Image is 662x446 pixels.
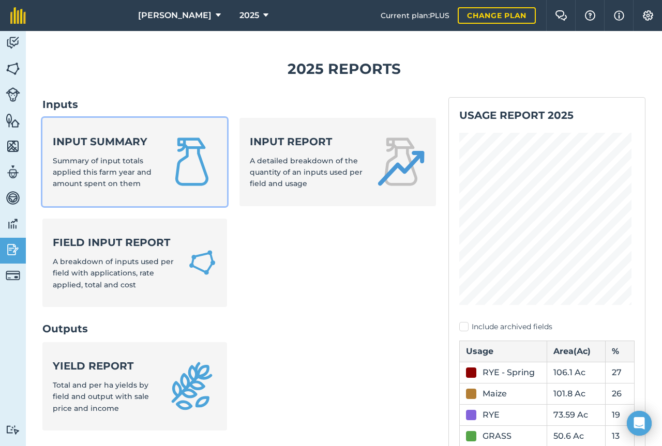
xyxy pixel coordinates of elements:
[547,404,606,425] td: 73.59 Ac
[42,321,436,336] h2: Outputs
[42,97,436,112] h2: Inputs
[188,247,217,278] img: Field Input Report
[376,137,426,187] img: Input report
[10,7,26,24] img: fieldmargin Logo
[605,383,634,404] td: 26
[483,430,511,442] div: GRASS
[483,409,500,421] div: RYE
[42,118,227,206] a: Input summarySummary of input totals applied this farm year and amount spent on them
[53,359,155,373] strong: Yield report
[458,7,536,24] a: Change plan
[605,362,634,383] td: 27
[53,380,149,413] span: Total and per ha yields by field and output with sale price and income
[605,341,634,362] th: %
[53,156,152,189] span: Summary of input totals applied this farm year and amount spent on them
[42,219,227,307] a: Field Input ReportA breakdown of inputs used per field with applications, rate applied, total and...
[547,383,606,404] td: 101.8 Ac
[239,9,259,22] span: 2025
[42,57,645,81] h1: 2025 Reports
[642,10,654,21] img: A cog icon
[167,361,217,411] img: Yield report
[53,257,174,289] span: A breakdown of inputs used per field with applications, rate applied, total and cost
[167,137,217,187] img: Input summary
[6,425,20,435] img: svg+xml;base64,PD94bWwgdmVyc2lvbj0iMS4wIiBlbmNvZGluZz0idXRmLTgiPz4KPCEtLSBHZW5lcmF0b3I6IEFkb2JlIE...
[6,216,20,232] img: svg+xml;base64,PD94bWwgdmVyc2lvbj0iMS4wIiBlbmNvZGluZz0idXRmLTgiPz4KPCEtLSBHZW5lcmF0b3I6IEFkb2JlIE...
[547,362,606,383] td: 106.1 Ac
[6,35,20,51] img: svg+xml;base64,PD94bWwgdmVyc2lvbj0iMS4wIiBlbmNvZGluZz0idXRmLTgiPz4KPCEtLSBHZW5lcmF0b3I6IEFkb2JlIE...
[53,134,155,149] strong: Input summary
[53,235,175,250] strong: Field Input Report
[250,156,363,189] span: A detailed breakdown of the quantity of an inputs used per field and usage
[584,10,596,21] img: A question mark icon
[460,341,547,362] th: Usage
[6,113,20,128] img: svg+xml;base64,PHN2ZyB4bWxucz0iaHR0cDovL3d3dy53My5vcmcvMjAwMC9zdmciIHdpZHRoPSI1NiIgaGVpZ2h0PSI2MC...
[483,366,535,379] div: RYE - Spring
[547,341,606,362] th: Area ( Ac )
[6,61,20,76] img: svg+xml;base64,PHN2ZyB4bWxucz0iaHR0cDovL3d3dy53My5vcmcvMjAwMC9zdmciIHdpZHRoPSI1NiIgaGVpZ2h0PSI2MC...
[605,404,634,425] td: 19
[239,118,437,206] a: Input reportA detailed breakdown of the quantity of an inputs used per field and usage
[555,10,567,21] img: Two speech bubbles overlapping with the left bubble in the forefront
[614,9,624,22] img: svg+xml;base64,PHN2ZyB4bWxucz0iaHR0cDovL3d3dy53My5vcmcvMjAwMC9zdmciIHdpZHRoPSIxNyIgaGVpZ2h0PSIxNy...
[250,134,364,149] strong: Input report
[6,87,20,102] img: svg+xml;base64,PD94bWwgdmVyc2lvbj0iMS4wIiBlbmNvZGluZz0idXRmLTgiPz4KPCEtLSBHZW5lcmF0b3I6IEFkb2JlIE...
[6,190,20,206] img: svg+xml;base64,PD94bWwgdmVyc2lvbj0iMS4wIiBlbmNvZGluZz0idXRmLTgiPz4KPCEtLSBHZW5lcmF0b3I6IEFkb2JlIE...
[483,388,507,400] div: Maize
[627,411,652,436] div: Open Intercom Messenger
[6,164,20,180] img: svg+xml;base64,PD94bWwgdmVyc2lvbj0iMS4wIiBlbmNvZGluZz0idXRmLTgiPz4KPCEtLSBHZW5lcmF0b3I6IEFkb2JlIE...
[381,10,449,21] span: Current plan : PLUS
[6,242,20,257] img: svg+xml;base64,PD94bWwgdmVyc2lvbj0iMS4wIiBlbmNvZGluZz0idXRmLTgiPz4KPCEtLSBHZW5lcmF0b3I6IEFkb2JlIE...
[42,342,227,430] a: Yield reportTotal and per ha yields by field and output with sale price and income
[6,268,20,283] img: svg+xml;base64,PD94bWwgdmVyc2lvbj0iMS4wIiBlbmNvZGluZz0idXRmLTgiPz4KPCEtLSBHZW5lcmF0b3I6IEFkb2JlIE...
[138,9,212,22] span: [PERSON_NAME]
[459,108,635,122] h2: Usage report 2025
[6,139,20,154] img: svg+xml;base64,PHN2ZyB4bWxucz0iaHR0cDovL3d3dy53My5vcmcvMjAwMC9zdmciIHdpZHRoPSI1NiIgaGVpZ2h0PSI2MC...
[459,321,635,332] label: Include archived fields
